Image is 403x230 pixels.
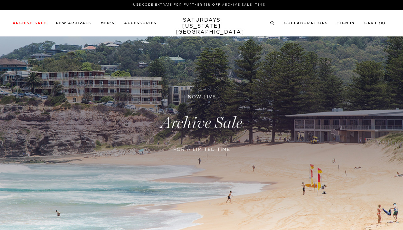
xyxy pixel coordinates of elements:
[364,21,386,25] a: Cart (0)
[56,21,91,25] a: New Arrivals
[381,22,383,25] small: 0
[337,21,355,25] a: Sign In
[101,21,115,25] a: Men's
[15,3,383,7] p: Use Code EXTRA15 for Further 15% Off Archive Sale Items
[284,21,328,25] a: Collaborations
[124,21,157,25] a: Accessories
[176,17,227,35] a: SATURDAYS[US_STATE][GEOGRAPHIC_DATA]
[13,21,47,25] a: Archive Sale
